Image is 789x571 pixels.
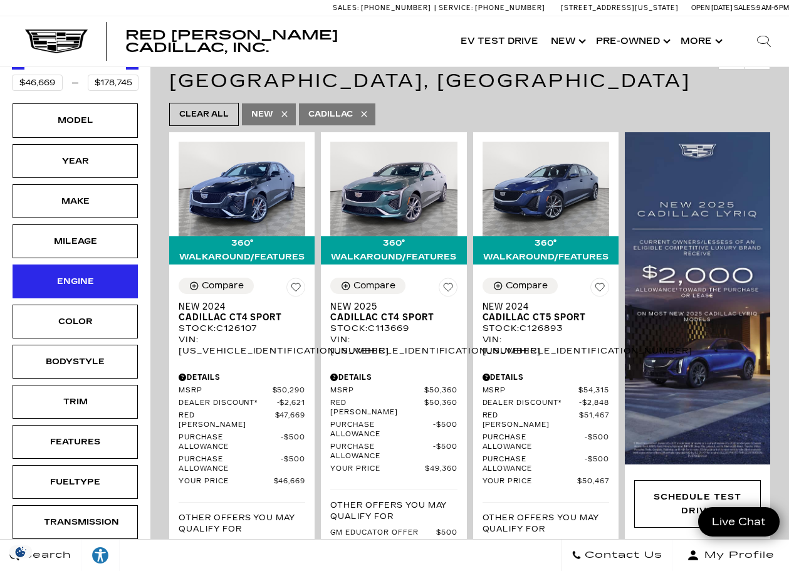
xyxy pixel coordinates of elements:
div: VIN: [US_VEHICLE_IDENTIFICATION_NUMBER] [179,334,305,357]
span: $47,669 [275,411,306,430]
span: Cadillac [308,107,353,122]
span: Live Chat [706,515,772,529]
span: $50,360 [424,386,457,396]
a: Your Price $49,360 [330,464,457,474]
div: Explore your accessibility options [81,546,119,565]
a: Purchase Allowance $500 [483,455,609,474]
span: Your Price [330,464,425,474]
a: Your Price $46,669 [179,477,305,486]
span: Clear All [179,107,229,122]
a: Purchase Allowance $500 [483,433,609,452]
a: Red [PERSON_NAME] $47,669 [179,411,305,430]
a: Purchase Allowance $500 [330,421,457,439]
div: Compare [202,280,244,291]
div: Color [44,315,107,328]
section: Click to Open Cookie Consent Modal [6,545,35,558]
a: MSRP $50,360 [330,386,457,396]
div: VIN: [US_VEHICLE_IDENTIFICATION_NUMBER] [330,334,457,357]
span: Sales: [333,4,359,12]
span: $500 [281,433,305,452]
span: Your Price [179,477,274,486]
span: Red [PERSON_NAME] [179,411,275,430]
div: MileageMileage [13,224,138,258]
a: New 2024Cadillac CT5 Sport [483,301,609,323]
a: Contact Us [562,540,672,571]
span: Purchase Allowance [330,443,432,461]
span: MSRP [330,386,424,396]
span: $50,467 [577,477,609,486]
span: New [251,107,273,122]
div: TransmissionTransmission [13,505,138,539]
div: Mileage [44,234,107,248]
a: Purchase Allowance $500 [179,455,305,474]
p: Other Offers You May Qualify For [330,500,457,522]
a: New 2025Cadillac CT4 Sport [330,301,457,323]
span: $46,669 [274,477,306,486]
a: [STREET_ADDRESS][US_STATE] [561,4,679,12]
span: 9 AM-6 PM [756,4,789,12]
div: Bodystyle [44,355,107,369]
button: Save Vehicle [439,278,457,301]
a: Purchase Allowance $500 [179,433,305,452]
div: YearYear [13,144,138,178]
span: Dealer Discount* [483,399,580,408]
div: 360° WalkAround/Features [169,236,315,264]
div: Price [12,53,138,91]
span: Contact Us [582,547,662,564]
a: Explore your accessibility options [81,540,120,571]
span: [PHONE_NUMBER] [475,4,545,12]
span: Purchase Allowance [330,421,432,439]
a: New [545,16,590,66]
span: New 2024 [483,301,600,312]
div: Compare [353,280,395,291]
span: Search [19,547,71,564]
div: ColorColor [13,305,138,338]
span: $500 [281,455,305,474]
a: Red [PERSON_NAME] $51,467 [483,411,609,430]
div: Transmission [44,515,107,529]
span: 91 Vehicles for Sale in [US_STATE][GEOGRAPHIC_DATA], [GEOGRAPHIC_DATA] [169,45,691,92]
div: Trim [44,395,107,409]
span: Sales: [734,4,756,12]
span: $500 [585,433,609,452]
div: Year [44,154,107,168]
div: Pricing Details - New 2024 Cadillac CT5 Sport [483,372,609,383]
img: 2025 Cadillac CT4 Sport [330,142,457,237]
span: Cadillac CT5 Sport [483,312,600,323]
span: $50,360 [424,399,457,417]
span: MSRP [483,386,579,396]
a: Pre-Owned [590,16,674,66]
span: $51,467 [579,411,609,430]
a: Sales: [PHONE_NUMBER] [333,4,434,11]
span: New 2024 [179,301,296,312]
button: Compare Vehicle [483,278,558,294]
span: $500 [433,421,457,439]
div: Stock : C113669 [330,323,457,334]
div: FeaturesFeatures [13,425,138,459]
a: Live Chat [698,507,780,537]
span: Dealer Discount* [179,399,277,408]
span: Purchase Allowance [179,433,281,452]
img: Cadillac Dark Logo with Cadillac White Text [25,29,88,53]
a: Your Price $50,467 [483,477,609,486]
div: Compare [506,280,548,291]
a: Service: [PHONE_NUMBER] [434,4,548,11]
span: $50,290 [273,386,306,396]
button: Compare Vehicle [330,278,405,294]
button: Save Vehicle [286,278,305,301]
div: Make [44,194,107,208]
a: EV Test Drive [454,16,545,66]
span: Purchase Allowance [179,455,281,474]
span: $49,360 [425,464,457,474]
span: $500 [436,528,457,538]
button: More [674,16,726,66]
div: 360° WalkAround/Features [473,236,619,264]
span: Cadillac CT4 Sport [179,312,296,323]
span: Cadillac CT4 Sport [330,312,447,323]
div: Schedule Test Drive [634,480,761,528]
span: Purchase Allowance [483,455,585,474]
span: Service: [439,4,473,12]
a: Red [PERSON_NAME] $50,360 [330,399,457,417]
div: Schedule Test Drive [644,490,751,518]
span: $500 [433,443,457,461]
